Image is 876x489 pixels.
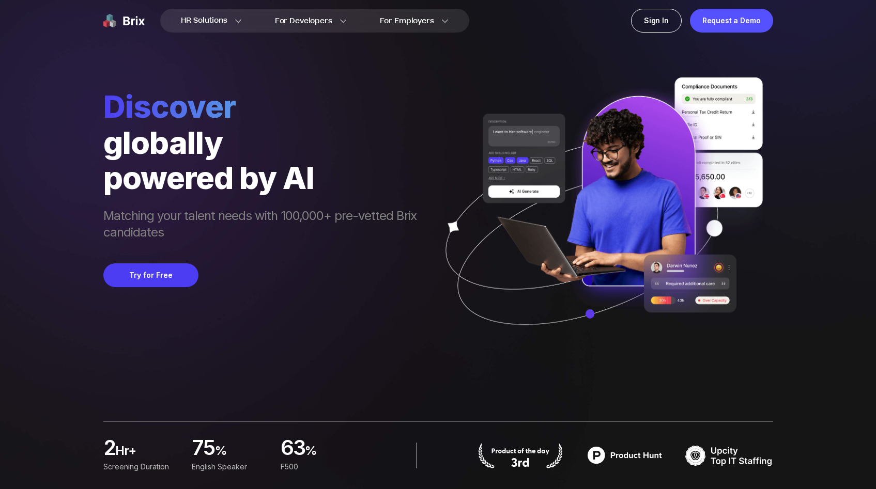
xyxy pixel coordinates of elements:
button: Try for Free [103,263,198,287]
span: 2 [103,438,115,459]
img: product hunt badge [477,443,564,468]
div: F500 [280,461,356,472]
span: HR Solutions [181,12,227,29]
a: Sign In [631,9,682,33]
span: For Developers [275,15,332,26]
span: Matching your talent needs with 100,000+ pre-vetted Brix candidates [103,208,427,243]
span: Discover [103,88,427,125]
img: product hunt badge [581,443,669,468]
div: globally [103,125,427,160]
span: % [215,443,268,463]
img: TOP IT STAFFING [685,443,773,468]
span: % [305,443,357,463]
img: ai generate [427,77,773,355]
div: powered by AI [103,160,427,195]
span: For Employers [380,15,434,26]
div: Screening duration [103,461,179,472]
span: 75 [192,438,215,459]
div: English Speaker [192,461,268,472]
a: Request a Demo [690,9,773,33]
span: hr+ [115,443,179,463]
span: 63 [280,438,305,459]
